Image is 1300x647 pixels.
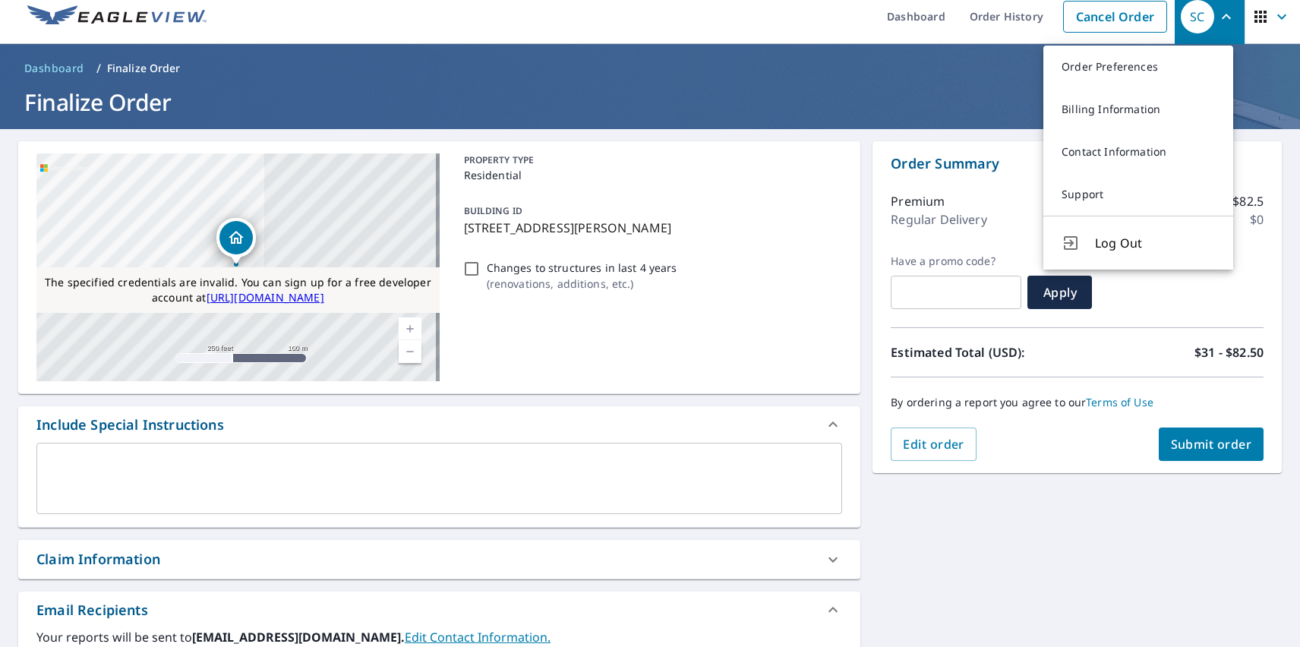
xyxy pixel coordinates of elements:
[1095,234,1215,252] span: Log Out
[464,219,837,237] p: [STREET_ADDRESS][PERSON_NAME]
[24,61,84,76] span: Dashboard
[36,628,842,646] label: Your reports will be sent to
[487,260,677,276] p: Changes to structures in last 4 years
[1027,276,1092,309] button: Apply
[1043,216,1233,270] button: Log Out
[891,153,1264,174] p: Order Summary
[18,56,90,80] a: Dashboard
[96,59,101,77] li: /
[1043,88,1233,131] a: Billing Information
[464,204,522,217] p: BUILDING ID
[1043,173,1233,216] a: Support
[18,406,860,443] div: Include Special Instructions
[399,317,421,340] a: Current Level 17, Zoom In
[1194,343,1264,361] p: $31 - $82.50
[36,267,440,313] div: The specified credentials are invalid. You can sign up for a free developer account at
[36,549,160,570] div: Claim Information
[18,87,1282,118] h1: Finalize Order
[18,56,1282,80] nav: breadcrumb
[1250,210,1264,229] p: $0
[891,428,977,461] button: Edit order
[216,218,256,265] div: Dropped pin, building 1, Residential property, 600 Davis St Austin, TX 78701
[36,600,148,620] div: Email Recipients
[1159,428,1264,461] button: Submit order
[36,415,224,435] div: Include Special Instructions
[464,153,837,167] p: PROPERTY TYPE
[18,540,860,579] div: Claim Information
[891,210,986,229] p: Regular Delivery
[1040,284,1080,301] span: Apply
[1171,436,1252,453] span: Submit order
[891,343,1077,361] p: Estimated Total (USD):
[487,276,677,292] p: ( renovations, additions, etc. )
[891,396,1264,409] p: By ordering a report you agree to our
[107,61,181,76] p: Finalize Order
[36,267,440,313] div: The specified credentials are invalid. You can sign up for a free developer account at http://www...
[27,5,207,28] img: EV Logo
[1043,131,1233,173] a: Contact Information
[18,592,860,628] div: Email Recipients
[1063,1,1167,33] a: Cancel Order
[207,290,324,305] a: [URL][DOMAIN_NAME]
[1043,46,1233,88] a: Order Preferences
[464,167,837,183] p: Residential
[891,254,1021,268] label: Have a promo code?
[891,192,945,210] p: Premium
[399,340,421,363] a: Current Level 17, Zoom Out
[903,436,964,453] span: Edit order
[192,629,405,645] b: [EMAIL_ADDRESS][DOMAIN_NAME].
[405,629,551,645] a: EditContactInfo
[1086,395,1153,409] a: Terms of Use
